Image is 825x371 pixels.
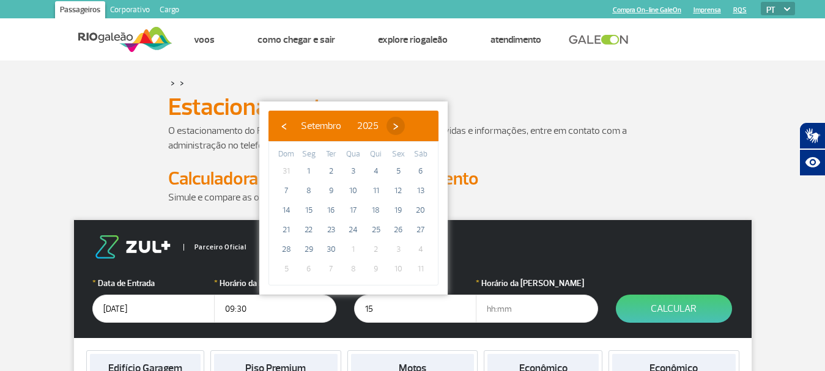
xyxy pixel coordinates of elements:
label: Horário da Entrada [214,277,336,290]
label: Data de Entrada [92,277,215,290]
h2: Calculadora de Tarifa do Estacionamento [168,167,657,190]
input: hh:mm [476,295,598,323]
span: 26 [388,220,408,240]
span: 3 [388,240,408,259]
input: hh:mm [214,295,336,323]
span: 15 [299,200,319,220]
input: dd/mm/aaaa [354,295,476,323]
th: weekday [275,148,298,161]
span: 14 [276,200,296,220]
span: 22 [299,220,319,240]
p: O estacionamento do RIOgaleão é administrado pela Estapar. Para dúvidas e informações, entre em c... [168,123,657,153]
button: Setembro [293,117,349,135]
span: 2025 [357,120,379,132]
span: 10 [344,181,363,200]
button: ‹ [275,117,293,135]
span: 25 [366,220,386,240]
span: 9 [321,181,341,200]
span: 11 [411,259,431,279]
th: weekday [342,148,365,161]
span: 2 [321,161,341,181]
button: Calcular [616,295,732,323]
span: 10 [388,259,408,279]
span: 13 [411,181,431,200]
span: 17 [344,200,363,220]
h1: Estacionamento [168,97,657,117]
a: Corporativo [105,1,155,21]
span: 3 [344,161,363,181]
th: weekday [320,148,342,161]
button: Abrir recursos assistivos. [799,149,825,176]
span: 7 [276,181,296,200]
span: 9 [366,259,386,279]
a: Passageiros [55,1,105,21]
span: 7 [321,259,341,279]
a: Cargo [155,1,184,21]
span: 23 [321,220,341,240]
span: 6 [299,259,319,279]
span: 31 [276,161,296,181]
input: dd/mm/aaaa [92,295,215,323]
a: Atendimento [490,34,541,46]
span: 29 [299,240,319,259]
span: 4 [411,240,431,259]
th: weekday [409,148,432,161]
span: 16 [321,200,341,220]
span: 20 [411,200,431,220]
a: Imprensa [694,6,721,14]
span: 1 [299,161,319,181]
span: 24 [344,220,363,240]
th: weekday [364,148,387,161]
span: 12 [388,181,408,200]
span: 11 [366,181,386,200]
div: Plugin de acessibilidade da Hand Talk. [799,122,825,176]
a: Explore RIOgaleão [378,34,448,46]
th: weekday [298,148,320,161]
a: > [171,76,175,90]
a: > [180,76,184,90]
span: 5 [388,161,408,181]
button: 2025 [349,117,387,135]
span: 8 [299,181,319,200]
p: Simule e compare as opções. [168,190,657,205]
span: 28 [276,240,296,259]
button: Abrir tradutor de língua de sinais. [799,122,825,149]
th: weekday [387,148,410,161]
span: Setembro [301,120,341,132]
a: RQS [733,6,747,14]
span: 19 [388,200,408,220]
span: 8 [344,259,363,279]
span: 1 [344,240,363,259]
bs-datepicker-navigation-view: ​ ​ ​ [275,118,405,130]
button: › [387,117,405,135]
a: Como chegar e sair [257,34,335,46]
span: 30 [321,240,341,259]
span: Parceiro Oficial [183,244,246,251]
span: 18 [366,200,386,220]
span: 6 [411,161,431,181]
img: logo-zul.png [92,235,173,259]
span: 2 [366,240,386,259]
span: 5 [276,259,296,279]
a: Voos [194,34,215,46]
bs-datepicker-container: calendar [259,101,448,295]
label: Horário da [PERSON_NAME] [476,277,598,290]
a: Compra On-line GaleOn [613,6,681,14]
span: 27 [411,220,431,240]
span: 4 [366,161,386,181]
span: 21 [276,220,296,240]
